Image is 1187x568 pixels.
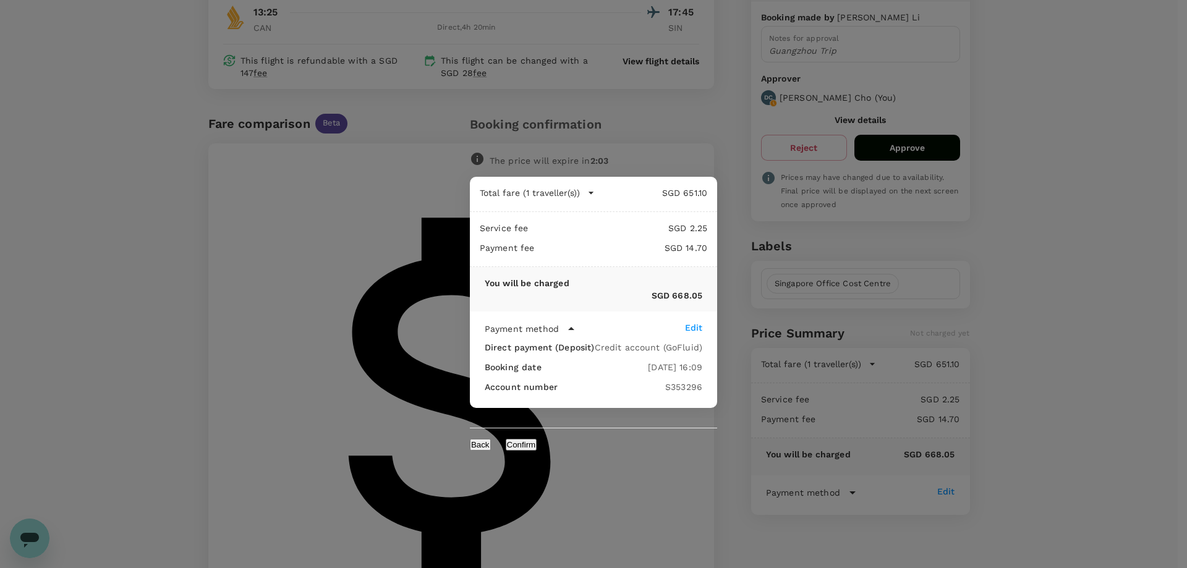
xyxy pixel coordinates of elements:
div: The price will expire in [490,155,717,167]
p: Payment fee [480,242,535,254]
span: 2:03 [590,156,609,166]
div: Booking date [485,361,648,373]
div: Account number [485,381,665,393]
div: Edit [685,321,703,334]
button: Confirm [506,439,537,451]
p: SGD 2.25 [529,222,708,234]
div: Direct payment (Deposit) [485,341,595,354]
div: S353296 [665,381,702,393]
p: SGD 14.70 [535,242,708,254]
div: Credit account (GoFluid) [595,341,703,354]
p: Service fee [480,222,529,234]
button: Back [470,439,491,451]
p: SGD 668.05 [485,289,702,302]
p: SGD 651.10 [595,187,707,199]
p: Total fare (1 traveller(s)) [480,187,580,199]
button: Total fare (1 traveller(s)) [480,187,595,199]
div: [DATE] 16:09 [648,361,702,373]
p: Payment method [485,323,559,335]
h3: Booking confirmation [470,117,602,132]
p: You will be charged [485,277,702,289]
